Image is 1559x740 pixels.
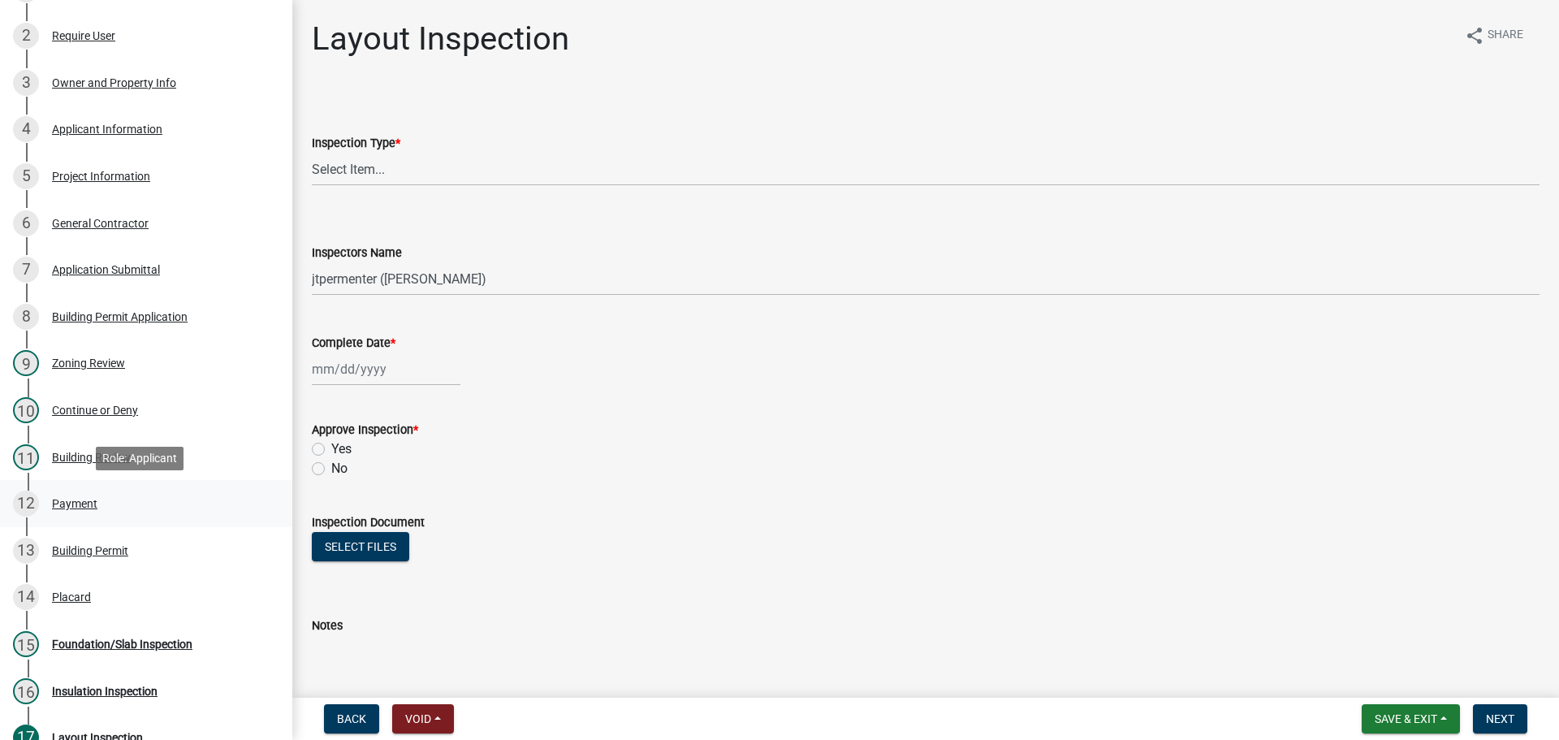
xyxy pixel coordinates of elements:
div: Placard [52,591,91,603]
div: Owner and Property Info [52,77,176,89]
span: Next [1486,712,1514,725]
div: 2 [13,23,39,49]
button: Void [392,704,454,734]
div: Building Permit [52,545,128,556]
div: 10 [13,397,39,423]
button: Next [1473,704,1527,734]
i: share [1465,26,1484,45]
h1: Layout Inspection [312,19,569,58]
span: Back [337,712,366,725]
div: 4 [13,116,39,142]
span: Void [405,712,431,725]
button: Save & Exit [1362,704,1460,734]
label: No [331,459,348,478]
div: 14 [13,584,39,610]
div: Insulation Inspection [52,686,158,697]
div: General Contractor [52,218,149,229]
div: Building Permit Application [52,311,188,322]
label: Yes [331,439,352,459]
label: Inspectors Name [312,248,402,259]
div: 8 [13,304,39,330]
label: Approve Inspection [312,425,418,436]
label: Notes [312,621,343,632]
button: Select files [312,532,409,561]
div: Building Review [52,452,131,463]
div: 12 [13,491,39,517]
div: 13 [13,538,39,564]
div: 3 [13,70,39,96]
div: Applicant Information [52,123,162,135]
div: 16 [13,678,39,704]
label: Complete Date [312,338,395,349]
input: mm/dd/yyyy [312,353,460,386]
div: Role: Applicant [96,447,184,470]
div: Continue or Deny [52,405,138,416]
div: 11 [13,444,39,470]
div: 15 [13,631,39,657]
div: Payment [52,498,97,509]
button: Back [324,704,379,734]
div: 5 [13,163,39,189]
button: shareShare [1452,19,1536,51]
label: Inspection Type [312,138,400,149]
div: 9 [13,350,39,376]
div: Require User [52,30,115,41]
div: 6 [13,210,39,236]
div: 7 [13,257,39,283]
label: Inspection Document [312,517,425,529]
div: Zoning Review [52,357,125,369]
span: Share [1488,26,1523,45]
div: Application Submittal [52,264,160,275]
span: Save & Exit [1375,712,1437,725]
div: Project Information [52,171,150,182]
div: Foundation/Slab Inspection [52,638,192,650]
